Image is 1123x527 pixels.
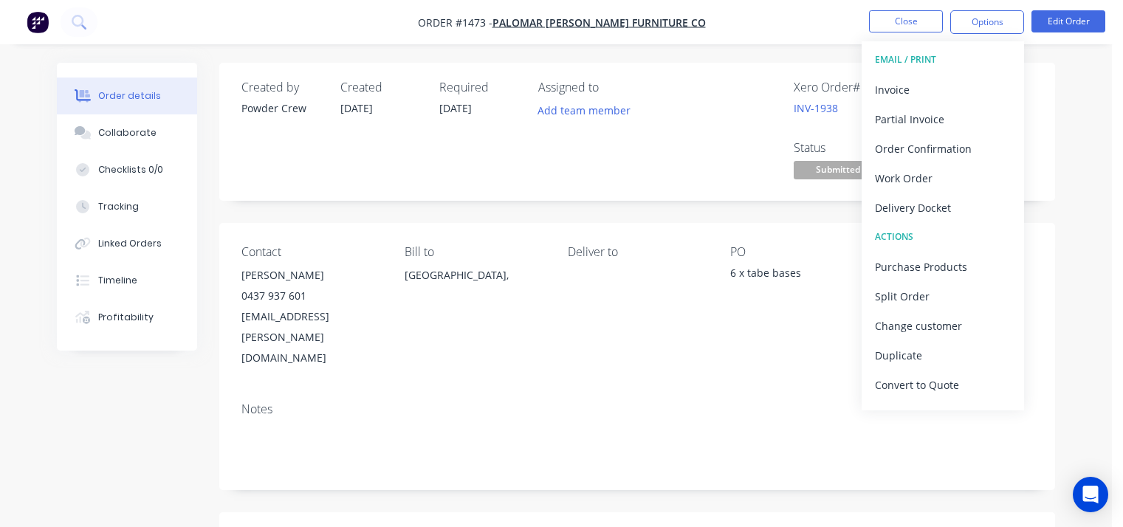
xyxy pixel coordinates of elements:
div: Change customer [875,315,1011,337]
button: Delivery Docket [862,193,1024,222]
div: Required [439,80,521,94]
button: Timeline [57,262,197,299]
div: Work Order [875,168,1011,189]
div: Open Intercom Messenger [1073,477,1108,512]
div: Order details [98,89,161,103]
div: Created by [241,80,323,94]
div: 6 x tabe bases [730,265,870,286]
div: Split Order [875,286,1011,307]
div: Partial Invoice [875,108,1011,130]
span: [DATE] [439,101,472,115]
span: Submitted [794,161,882,179]
div: Contact [241,245,381,259]
button: Change customer [862,311,1024,340]
button: Tracking [57,188,197,225]
div: EMAIL / PRINT [875,50,1011,69]
button: Checklists 0/0 [57,151,197,188]
button: Work Order [862,163,1024,193]
button: Edit Order [1031,10,1105,32]
button: Invoice [862,75,1024,104]
div: Purchase Products [875,256,1011,278]
button: Duplicate [862,340,1024,370]
div: Order Confirmation [875,138,1011,159]
img: Factory [27,11,49,33]
div: Powder Crew [241,100,323,116]
div: [EMAIL_ADDRESS][PERSON_NAME][DOMAIN_NAME] [241,306,381,368]
div: Tracking [98,200,139,213]
div: [PERSON_NAME]0437 937 601[EMAIL_ADDRESS][PERSON_NAME][DOMAIN_NAME] [241,265,381,368]
div: Assigned to [538,80,686,94]
button: ACTIONS [862,222,1024,252]
div: Bill to [405,245,544,259]
div: Profitability [98,311,154,324]
button: Split Order [862,281,1024,311]
button: Order Confirmation [862,134,1024,163]
span: [DATE] [340,101,373,115]
div: [GEOGRAPHIC_DATA], [405,265,544,312]
div: Linked Orders [98,237,162,250]
div: Xero Order # [794,80,904,94]
button: Collaborate [57,114,197,151]
div: Deliver to [568,245,707,259]
div: ACTIONS [875,227,1011,247]
button: EMAIL / PRINT [862,45,1024,75]
div: PO [730,245,870,259]
button: Convert to Quote [862,370,1024,399]
div: Created [340,80,422,94]
button: Order details [57,77,197,114]
div: [GEOGRAPHIC_DATA], [405,265,544,286]
button: Profitability [57,299,197,336]
div: [PERSON_NAME] [241,265,381,286]
div: Checklists 0/0 [98,163,163,176]
div: Duplicate [875,345,1011,366]
button: Linked Orders [57,225,197,262]
div: Collaborate [98,126,157,139]
div: 0437 937 601 [241,286,381,306]
div: Archive [875,404,1011,425]
button: Purchase Products [862,252,1024,281]
button: Submitted [794,161,882,183]
span: Order #1473 - [418,15,492,30]
button: Options [950,10,1024,34]
div: Convert to Quote [875,374,1011,396]
button: Partial Invoice [862,104,1024,134]
div: Delivery Docket [875,197,1011,218]
button: Close [869,10,943,32]
div: Notes [241,402,1033,416]
a: INV-1938 [794,101,838,115]
button: Archive [862,399,1024,429]
div: Status [794,141,904,155]
div: Invoice [875,79,1011,100]
button: Add team member [538,100,639,120]
button: Add team member [530,100,639,120]
div: Timeline [98,274,137,287]
a: Palomar [PERSON_NAME] Furniture Co [492,15,706,30]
